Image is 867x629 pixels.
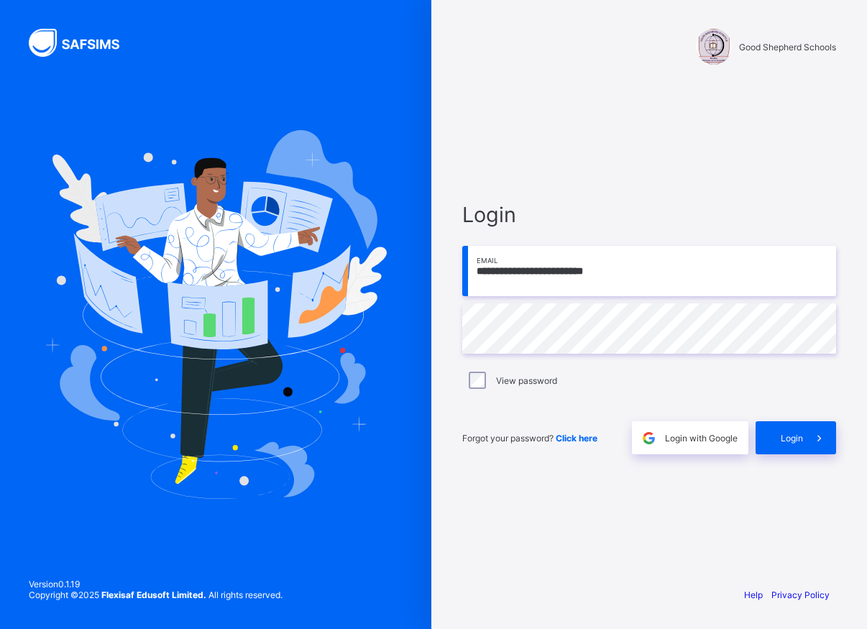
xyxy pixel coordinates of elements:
[101,589,206,600] strong: Flexisaf Edusoft Limited.
[29,589,283,600] span: Copyright © 2025 All rights reserved.
[641,430,657,446] img: google.396cfc9801f0270233282035f929180a.svg
[462,433,597,444] span: Forgot your password?
[45,130,387,498] img: Hero Image
[496,375,557,386] label: View password
[29,29,137,57] img: SAFSIMS Logo
[462,202,836,227] span: Login
[771,589,830,600] a: Privacy Policy
[665,433,738,444] span: Login with Google
[744,589,763,600] a: Help
[781,433,803,444] span: Login
[556,433,597,444] a: Click here
[29,579,283,589] span: Version 0.1.19
[739,42,836,52] span: Good Shepherd Schools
